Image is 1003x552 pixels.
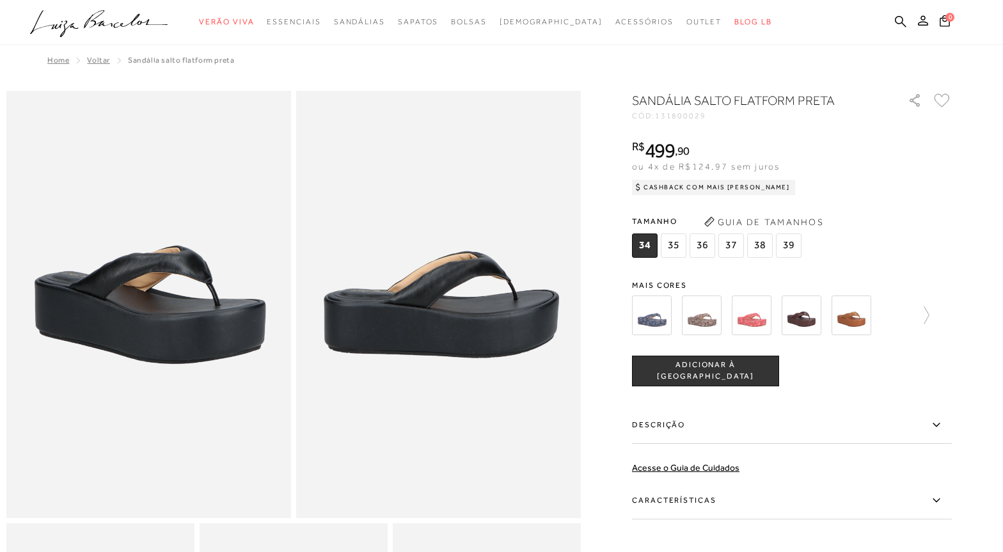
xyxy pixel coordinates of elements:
span: Outlet [686,17,722,26]
div: Cashback com Mais [PERSON_NAME] [632,180,795,195]
span: 499 [645,139,675,162]
span: 34 [632,233,658,258]
a: noSubCategoriesText [686,10,722,34]
img: image [6,91,291,518]
a: noSubCategoriesText [334,10,385,34]
img: SANDÁLIA PLATAFORMA FLAT EM COURO CAFÉ [782,296,821,335]
a: BLOG LB [734,10,771,34]
a: Acesse o Guia de Cuidados [632,462,739,473]
a: noSubCategoriesText [267,10,320,34]
span: ou 4x de R$124,97 sem juros [632,161,780,171]
button: Guia de Tamanhos [700,212,828,232]
img: SANDÁLIA PLATAFORMA FLAT EM COURO CARAMELO [832,296,871,335]
span: Essenciais [267,17,320,26]
span: Tamanho [632,212,805,231]
img: SANDÁLIA PLATAFORMA FLAT EM BANDANA CAFÉ [682,296,722,335]
span: 38 [747,233,773,258]
a: noSubCategoriesText [615,10,674,34]
span: Sandálias [334,17,385,26]
img: SANDÁLIA PLATAFORMA FLAT EM BANDANA VERMELHA [732,296,771,335]
img: image [296,91,581,518]
span: [DEMOGRAPHIC_DATA] [500,17,603,26]
span: 37 [718,233,744,258]
a: noSubCategoriesText [199,10,254,34]
img: SANDÁLIA PLATAFORMA FLAT EM BANDANA AZUL [632,296,672,335]
button: ADICIONAR À [GEOGRAPHIC_DATA] [632,356,779,386]
span: 131800029 [655,111,706,120]
span: BLOG LB [734,17,771,26]
span: 39 [776,233,802,258]
a: noSubCategoriesText [451,10,487,34]
div: CÓD: [632,112,888,120]
i: , [675,145,690,157]
a: Home [47,56,69,65]
span: Bolsas [451,17,487,26]
span: Sapatos [398,17,438,26]
span: 0 [945,13,954,22]
span: SANDÁLIA SALTO FLATFORM PRETA [128,56,234,65]
a: noSubCategoriesText [398,10,438,34]
button: 0 [936,14,954,31]
span: 35 [661,233,686,258]
span: ADICIONAR À [GEOGRAPHIC_DATA] [633,359,778,382]
span: 36 [690,233,715,258]
i: R$ [632,141,645,152]
a: Voltar [87,56,110,65]
span: 90 [677,144,690,157]
label: Características [632,482,952,519]
span: Acessórios [615,17,674,26]
span: Mais cores [632,281,952,289]
label: Descrição [632,407,952,444]
h1: SANDÁLIA SALTO FLATFORM PRETA [632,91,872,109]
a: noSubCategoriesText [500,10,603,34]
span: Verão Viva [199,17,254,26]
